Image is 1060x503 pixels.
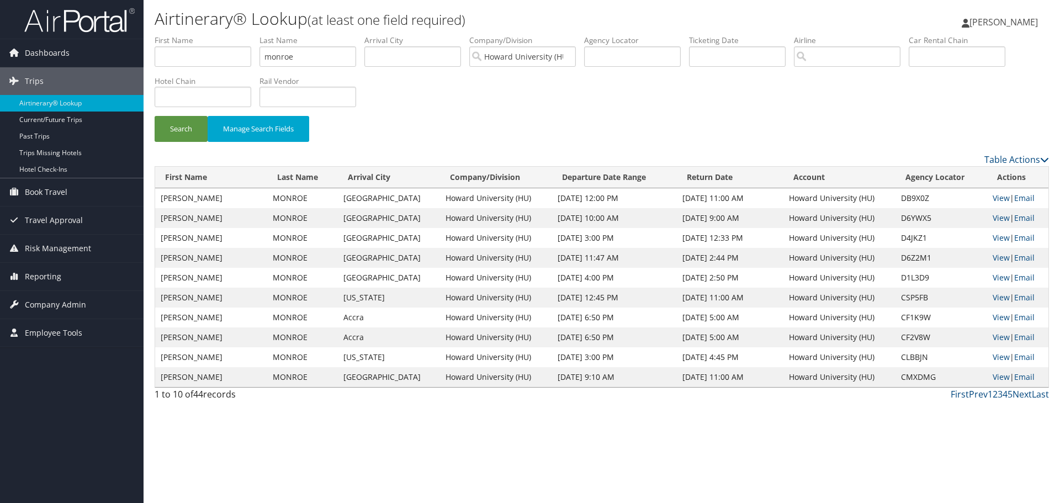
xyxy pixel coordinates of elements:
[969,388,988,400] a: Prev
[895,288,987,308] td: CSP5FB
[895,268,987,288] td: D1L3D9
[552,288,677,308] td: [DATE] 12:45 PM
[338,268,441,288] td: [GEOGRAPHIC_DATA]
[987,248,1048,268] td: |
[1014,312,1035,322] a: Email
[677,327,783,347] td: [DATE] 5:00 AM
[338,367,441,387] td: [GEOGRAPHIC_DATA]
[1014,372,1035,382] a: Email
[895,248,987,268] td: D6Z2M1
[969,16,1038,28] span: [PERSON_NAME]
[783,288,895,308] td: Howard University (HU)
[440,347,552,367] td: Howard University (HU)
[25,235,91,262] span: Risk Management
[677,228,783,248] td: [DATE] 12:33 PM
[1014,232,1035,243] a: Email
[338,167,441,188] th: Arrival City: activate to sort column ascending
[440,268,552,288] td: Howard University (HU)
[783,327,895,347] td: Howard University (HU)
[677,308,783,327] td: [DATE] 5:00 AM
[1014,352,1035,362] a: Email
[440,188,552,208] td: Howard University (HU)
[993,232,1010,243] a: View
[155,347,267,367] td: [PERSON_NAME]
[469,35,584,46] label: Company/Division
[998,388,1003,400] a: 3
[338,208,441,228] td: [GEOGRAPHIC_DATA]
[895,347,987,367] td: CLBBJN
[783,208,895,228] td: Howard University (HU)
[155,327,267,347] td: [PERSON_NAME]
[1014,292,1035,303] a: Email
[1014,193,1035,203] a: Email
[584,35,689,46] label: Agency Locator
[895,367,987,387] td: CMXDMG
[267,248,338,268] td: MONROE
[993,272,1010,283] a: View
[267,167,338,188] th: Last Name: activate to sort column ascending
[962,6,1049,39] a: [PERSON_NAME]
[25,207,83,234] span: Travel Approval
[259,35,364,46] label: Last Name
[24,7,135,33] img: airportal-logo.png
[155,367,267,387] td: [PERSON_NAME]
[155,288,267,308] td: [PERSON_NAME]
[895,188,987,208] td: DB9X0Z
[267,288,338,308] td: MONROE
[338,308,441,327] td: Accra
[895,167,987,188] th: Agency Locator: activate to sort column ascending
[677,367,783,387] td: [DATE] 11:00 AM
[909,35,1014,46] label: Car Rental Chain
[794,35,909,46] label: Airline
[987,268,1048,288] td: |
[267,228,338,248] td: MONROE
[552,367,677,387] td: [DATE] 9:10 AM
[25,39,70,67] span: Dashboards
[552,327,677,347] td: [DATE] 6:50 PM
[155,388,366,406] div: 1 to 10 of records
[1014,252,1035,263] a: Email
[987,308,1048,327] td: |
[552,347,677,367] td: [DATE] 3:00 PM
[440,367,552,387] td: Howard University (HU)
[440,248,552,268] td: Howard University (HU)
[267,188,338,208] td: MONROE
[677,347,783,367] td: [DATE] 4:45 PM
[25,263,61,290] span: Reporting
[895,327,987,347] td: CF2V8W
[993,332,1010,342] a: View
[259,76,364,87] label: Rail Vendor
[552,248,677,268] td: [DATE] 11:47 AM
[1008,388,1013,400] a: 5
[155,228,267,248] td: [PERSON_NAME]
[440,327,552,347] td: Howard University (HU)
[1014,272,1035,283] a: Email
[208,116,309,142] button: Manage Search Fields
[1014,332,1035,342] a: Email
[267,268,338,288] td: MONROE
[25,319,82,347] span: Employee Tools
[783,167,895,188] th: Account: activate to sort column ascending
[1014,213,1035,223] a: Email
[987,228,1048,248] td: |
[267,327,338,347] td: MONROE
[783,367,895,387] td: Howard University (HU)
[338,188,441,208] td: [GEOGRAPHIC_DATA]
[338,228,441,248] td: [GEOGRAPHIC_DATA]
[993,252,1010,263] a: View
[25,178,67,206] span: Book Travel
[993,193,1010,203] a: View
[987,167,1048,188] th: Actions
[895,208,987,228] td: D6YWX5
[677,208,783,228] td: [DATE] 9:00 AM
[951,388,969,400] a: First
[677,268,783,288] td: [DATE] 2:50 PM
[193,388,203,400] span: 44
[677,188,783,208] td: [DATE] 11:00 AM
[783,347,895,367] td: Howard University (HU)
[783,308,895,327] td: Howard University (HU)
[993,312,1010,322] a: View
[993,352,1010,362] a: View
[155,76,259,87] label: Hotel Chain
[155,35,259,46] label: First Name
